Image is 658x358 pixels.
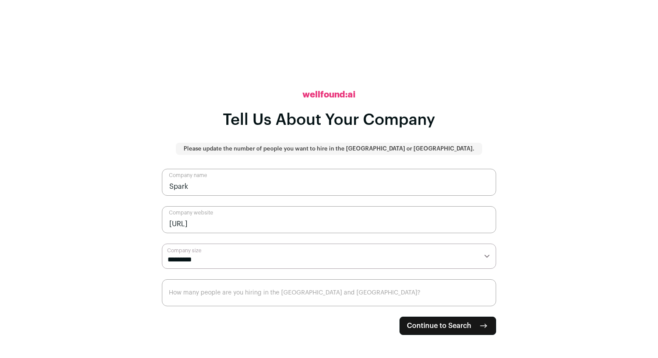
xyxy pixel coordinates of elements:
[302,89,356,101] h2: wellfound:ai
[162,206,496,233] input: Company website
[162,279,496,306] input: How many people are you hiring in the US and Canada?
[184,145,474,152] p: Please update the number of people you want to hire in the [GEOGRAPHIC_DATA] or [GEOGRAPHIC_DATA].
[162,169,496,196] input: Company name
[399,317,496,335] button: Continue to Search
[223,111,435,129] h1: Tell Us About Your Company
[407,321,471,331] span: Continue to Search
